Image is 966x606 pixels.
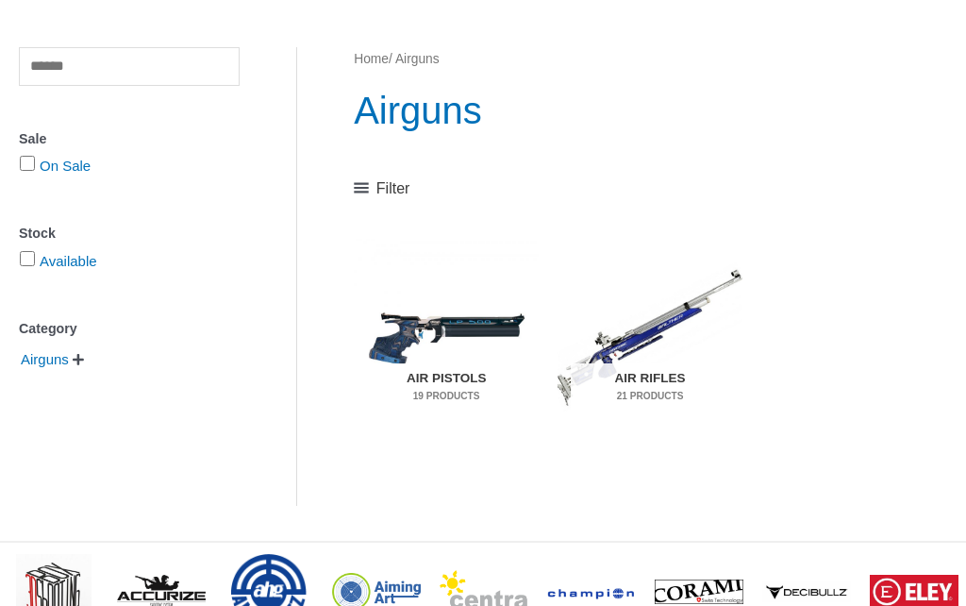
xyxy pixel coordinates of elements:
span:  [73,353,84,366]
img: Air Rifles [558,239,742,435]
div: Category [19,315,240,343]
h2: Air Rifles [571,363,730,412]
a: Airguns [19,350,71,366]
mark: 19 Products [367,389,526,403]
nav: Breadcrumb [354,47,946,72]
div: Sale [19,126,240,153]
mark: 21 Products [571,389,730,403]
a: Visit product category Air Pistols [354,239,539,435]
input: On Sale [20,156,35,171]
img: Air Pistols [354,239,539,435]
a: Visit product category Air Rifles [558,239,742,435]
div: Stock [19,220,240,247]
h2: Air Pistols [367,363,526,412]
a: Available [40,253,97,269]
a: Home [354,52,389,66]
input: Available [20,251,35,266]
a: On Sale [40,158,91,174]
span: Airguns [19,344,71,376]
a: Filter [354,175,409,203]
h1: Airguns [354,84,946,137]
span: Filter [376,175,410,203]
